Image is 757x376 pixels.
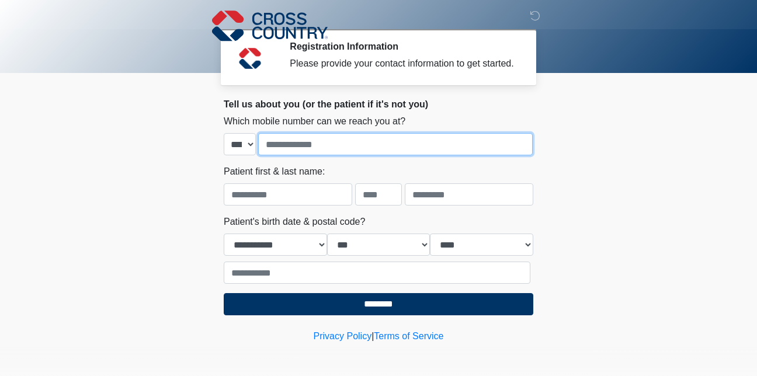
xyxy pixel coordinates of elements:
[371,331,374,341] a: |
[224,165,325,179] label: Patient first & last name:
[224,99,533,110] h2: Tell us about you (or the patient if it's not you)
[232,41,268,76] img: Agent Avatar
[290,57,516,71] div: Please provide your contact information to get started.
[224,114,405,128] label: Which mobile number can we reach you at?
[374,331,443,341] a: Terms of Service
[314,331,372,341] a: Privacy Policy
[212,9,328,43] img: Cross Country Logo
[224,215,365,229] label: Patient's birth date & postal code?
